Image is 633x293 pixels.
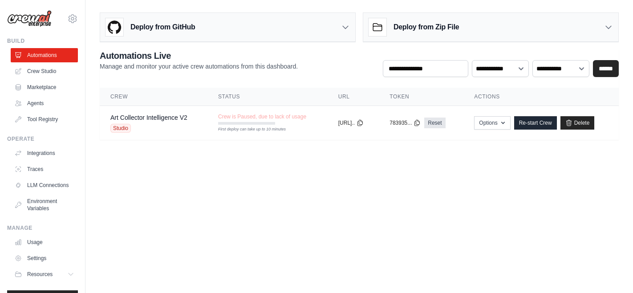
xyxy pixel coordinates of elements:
[11,235,78,249] a: Usage
[463,88,619,106] th: Actions
[11,194,78,216] a: Environment Variables
[100,49,298,62] h2: Automations Live
[474,116,510,130] button: Options
[11,80,78,94] a: Marketplace
[11,178,78,192] a: LLM Connections
[7,37,78,45] div: Build
[328,88,379,106] th: URL
[394,22,459,33] h3: Deploy from Zip File
[7,10,52,27] img: Logo
[7,135,78,142] div: Operate
[560,116,595,130] a: Delete
[11,251,78,265] a: Settings
[110,114,187,121] a: Art Collector Intelligence V2
[379,88,463,106] th: Token
[218,113,306,120] span: Crew is Paused, due to lack of usage
[218,126,275,133] div: First deploy can take up to 10 minutes
[11,146,78,160] a: Integrations
[7,224,78,232] div: Manage
[110,124,131,133] span: Studio
[11,267,78,281] button: Resources
[11,64,78,78] a: Crew Studio
[105,18,123,36] img: GitHub Logo
[11,162,78,176] a: Traces
[390,119,421,126] button: 783935...
[514,116,557,130] a: Re-start Crew
[27,271,53,278] span: Resources
[424,118,445,128] a: Reset
[11,112,78,126] a: Tool Registry
[100,62,298,71] p: Manage and monitor your active crew automations from this dashboard.
[11,48,78,62] a: Automations
[130,22,195,33] h3: Deploy from GitHub
[207,88,328,106] th: Status
[11,96,78,110] a: Agents
[100,88,207,106] th: Crew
